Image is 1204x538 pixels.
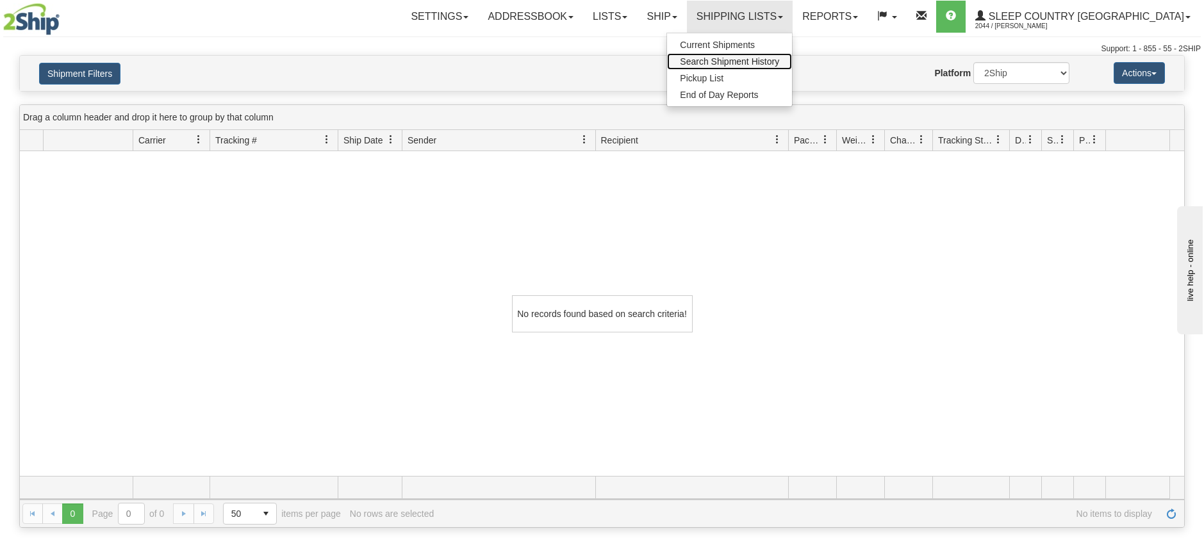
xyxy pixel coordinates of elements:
div: Support: 1 - 855 - 55 - 2SHIP [3,44,1201,54]
div: grid grouping header [20,105,1184,130]
span: Delivery Status [1015,134,1026,147]
span: Recipient [601,134,638,147]
a: Tracking # filter column settings [316,129,338,151]
span: Search Shipment History [680,56,779,67]
button: Shipment Filters [39,63,120,85]
span: select [256,503,276,524]
a: Current Shipments [667,37,792,53]
button: Actions [1114,62,1165,84]
span: End of Day Reports [680,90,758,100]
span: Charge [890,134,917,147]
div: No rows are selected [350,509,434,519]
a: Lists [583,1,637,33]
a: Sleep Country [GEOGRAPHIC_DATA] 2044 / [PERSON_NAME] [966,1,1200,33]
a: Search Shipment History [667,53,792,70]
a: Settings [401,1,478,33]
span: Current Shipments [680,40,755,50]
span: Tracking Status [938,134,994,147]
a: Sender filter column settings [573,129,595,151]
span: Sleep Country [GEOGRAPHIC_DATA] [985,11,1184,22]
a: Reports [793,1,868,33]
span: Carrier [138,134,166,147]
a: Recipient filter column settings [766,129,788,151]
a: End of Day Reports [667,86,792,103]
span: items per page [223,503,341,525]
a: Ship Date filter column settings [380,129,402,151]
a: Shipment Issues filter column settings [1051,129,1073,151]
span: 50 [231,507,248,520]
span: Page sizes drop down [223,503,277,525]
iframe: chat widget [1175,204,1203,334]
span: No items to display [443,509,1152,519]
a: Delivery Status filter column settings [1019,129,1041,151]
span: Page of 0 [92,503,165,525]
a: Pickup List [667,70,792,86]
label: Platform [934,67,971,79]
img: logo2044.jpg [3,3,60,35]
div: No records found based on search criteria! [512,295,693,332]
span: Shipment Issues [1047,134,1058,147]
span: Weight [842,134,869,147]
a: Charge filter column settings [911,129,932,151]
a: Addressbook [478,1,583,33]
span: Ship Date [343,134,383,147]
span: Pickup List [680,73,723,83]
span: Sender [408,134,436,147]
a: Shipping lists [687,1,793,33]
a: Tracking Status filter column settings [987,129,1009,151]
div: live help - online [10,11,119,20]
a: Packages filter column settings [814,129,836,151]
a: Pickup Status filter column settings [1084,129,1105,151]
span: Packages [794,134,821,147]
span: Tracking # [215,134,257,147]
a: Refresh [1161,503,1182,524]
a: Weight filter column settings [862,129,884,151]
span: Page 0 [62,503,83,524]
span: Pickup Status [1079,134,1090,147]
span: 2044 / [PERSON_NAME] [975,20,1071,33]
a: Carrier filter column settings [188,129,210,151]
a: Ship [637,1,686,33]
